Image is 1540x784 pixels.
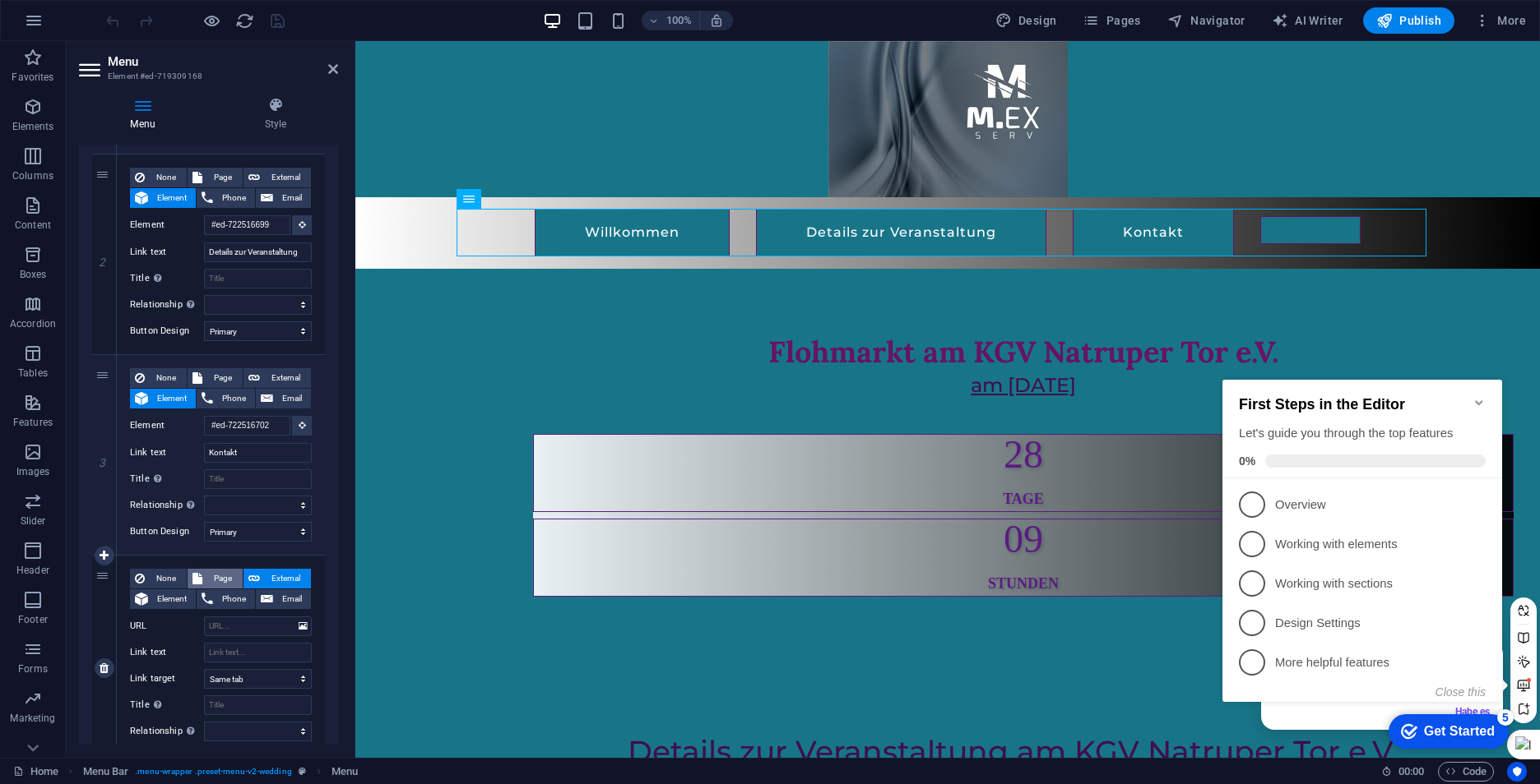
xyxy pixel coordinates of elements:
label: Title [130,269,204,288]
span: Code [1445,762,1487,782]
label: Link text [130,443,204,463]
em: 3 [90,456,114,469]
label: Button Design [130,321,204,341]
span: 0% [23,99,49,112]
span: Click to select. Double-click to edit [332,762,358,782]
span: 00 00 [1399,762,1424,782]
button: Publish [1363,7,1454,34]
a: Click to cancel selection. Double-click to open Pages [13,762,58,782]
i: On resize automatically adjust zoom level to fit chosen device. [709,13,724,28]
button: Element [130,589,196,609]
span: Email [278,389,306,408]
p: Forms [18,662,48,676]
input: No element chosen [204,416,290,436]
input: Title [204,469,312,489]
button: External [244,569,311,588]
span: None [150,368,182,388]
p: Boxes [20,268,47,281]
p: Header [16,564,49,577]
p: Favorites [12,71,53,84]
button: Phone [197,589,255,609]
i: This element is a customizable preset [299,767,306,776]
p: Footer [18,613,48,626]
button: Phone [197,188,255,208]
span: None [150,168,182,187]
p: Features [13,416,53,429]
span: Click to select. Double-click to edit [83,762,129,782]
label: URL [130,616,204,636]
span: Phone [218,389,250,408]
span: More [1474,12,1526,29]
div: Get Started [208,368,279,383]
input: Link text... [204,643,312,662]
p: Tables [18,367,48,380]
span: Pages [1083,12,1140,29]
button: Email [256,188,311,208]
h4: Style [213,97,338,131]
p: Columns [12,169,53,182]
button: Email [256,589,311,609]
i: Reload page [235,12,254,30]
span: Phone [218,188,250,208]
button: reload [234,11,254,30]
input: Link text... [204,242,312,262]
div: Design (Ctrl+Alt+Y) [989,7,1064,34]
h3: Element #ed-719309168 [108,69,305,84]
label: Relationship [130,295,204,315]
span: None [150,569,182,588]
span: : [1410,765,1412,777]
input: URL... [204,616,312,636]
p: Working with elements [59,180,257,197]
li: Overview [7,129,286,168]
label: Link text [130,643,204,662]
input: Link text... [204,443,312,463]
h2: First Steps in the Editor [23,40,270,58]
p: Accordion [10,317,56,330]
button: Click here to leave preview mode and continue editing [202,11,221,30]
button: Navigator [1161,7,1252,34]
span: Page [207,168,238,187]
span: Element [153,188,191,208]
button: More [1468,7,1533,34]
p: Overview [59,141,257,158]
span: Email [278,589,306,609]
p: Content [15,219,51,232]
button: Element [130,188,196,208]
button: None [130,368,187,388]
button: AI Writer [1265,7,1350,34]
button: Close this [220,330,270,343]
button: Pages [1076,7,1147,34]
p: Slider [21,514,46,528]
li: More helpful features [7,287,286,326]
li: Design Settings [7,247,286,287]
label: Button Design [130,522,204,542]
span: . menu-wrapper .preset-menu-v2-wedding [135,762,291,782]
span: Page [207,368,238,388]
li: Working with elements [7,168,286,208]
h4: Menu [79,97,213,131]
p: Images [16,465,50,478]
span: External [265,368,306,388]
p: Marketing [10,712,55,725]
p: Working with sections [59,219,257,237]
p: Elements [12,120,54,133]
nav: breadcrumb [83,762,359,782]
label: Relationship [130,722,204,741]
label: Title [130,695,204,715]
input: Title [204,269,312,288]
span: Element [153,389,191,408]
label: Element [130,215,204,235]
span: Design [995,12,1057,29]
label: Element [130,416,204,436]
label: Relationship [130,496,204,515]
button: External [244,168,311,187]
span: Element [153,589,191,609]
button: Design [989,7,1064,34]
label: Title [130,469,204,489]
label: Link text [130,242,204,262]
h6: 100% [666,11,693,30]
label: Link target [130,669,204,689]
p: More helpful features [59,298,257,316]
li: Working with sections [7,208,286,247]
button: External [244,368,311,388]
